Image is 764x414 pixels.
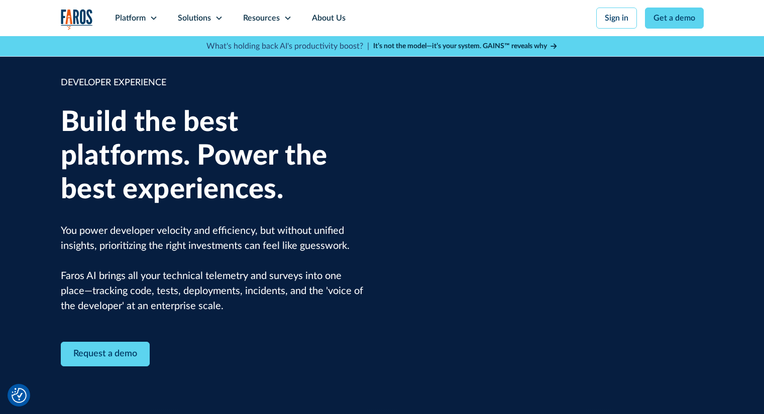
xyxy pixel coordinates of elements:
div: Resources [243,12,280,24]
a: It’s not the model—it’s your system. GAINS™ reveals why [373,41,558,52]
p: You power developer velocity and efficiency, but without unified insights, prioritizing the right... [61,223,367,314]
a: Contact Modal [61,342,150,366]
div: DEVELOPER EXPERIENCE [61,76,367,90]
h1: Build the best platforms. Power the best experiences. [61,106,367,207]
div: Solutions [178,12,211,24]
a: Get a demo [645,8,704,29]
div: Platform [115,12,146,24]
button: Cookie Settings [12,388,27,403]
img: Revisit consent button [12,388,27,403]
p: What's holding back AI's productivity boost? | [206,40,369,52]
a: home [61,9,93,30]
img: Logo of the analytics and reporting company Faros. [61,9,93,30]
a: Sign in [596,8,637,29]
strong: It’s not the model—it’s your system. GAINS™ reveals why [373,43,547,50]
